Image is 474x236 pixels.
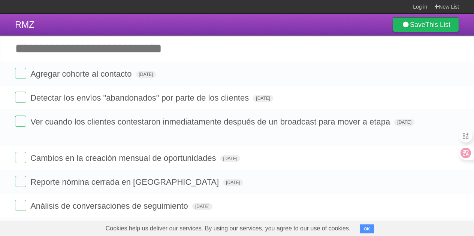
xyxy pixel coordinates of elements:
span: [DATE] [136,71,156,78]
button: OK [360,224,374,233]
b: This List [425,21,450,28]
span: Ver cuando los clientes contestaron inmediatamente después de un broadcast para mover a etapa [30,117,392,126]
span: [DATE] [192,203,212,210]
span: [DATE] [253,95,273,102]
label: Done [15,200,26,211]
a: SaveThis List [393,17,459,32]
span: Cookies help us deliver our services. By using our services, you agree to our use of cookies. [98,221,358,236]
span: Cambios en la creación mensual de oportunidades [30,153,218,163]
span: Análisis de conversaciones de seguimiento [30,201,190,211]
span: [DATE] [223,179,243,186]
label: Done [15,68,26,79]
label: Done [15,92,26,103]
span: Agregar cohorte al contacto [30,69,133,79]
span: RMZ [15,19,34,30]
span: Detectar los envíos "abandonados" por parte de los clientes [30,93,251,102]
span: Reporte nómina cerrada en [GEOGRAPHIC_DATA] [30,177,221,187]
span: [DATE] [220,155,241,162]
span: [DATE] [394,119,414,126]
label: Done [15,116,26,127]
label: Done [15,152,26,163]
label: Done [15,176,26,187]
